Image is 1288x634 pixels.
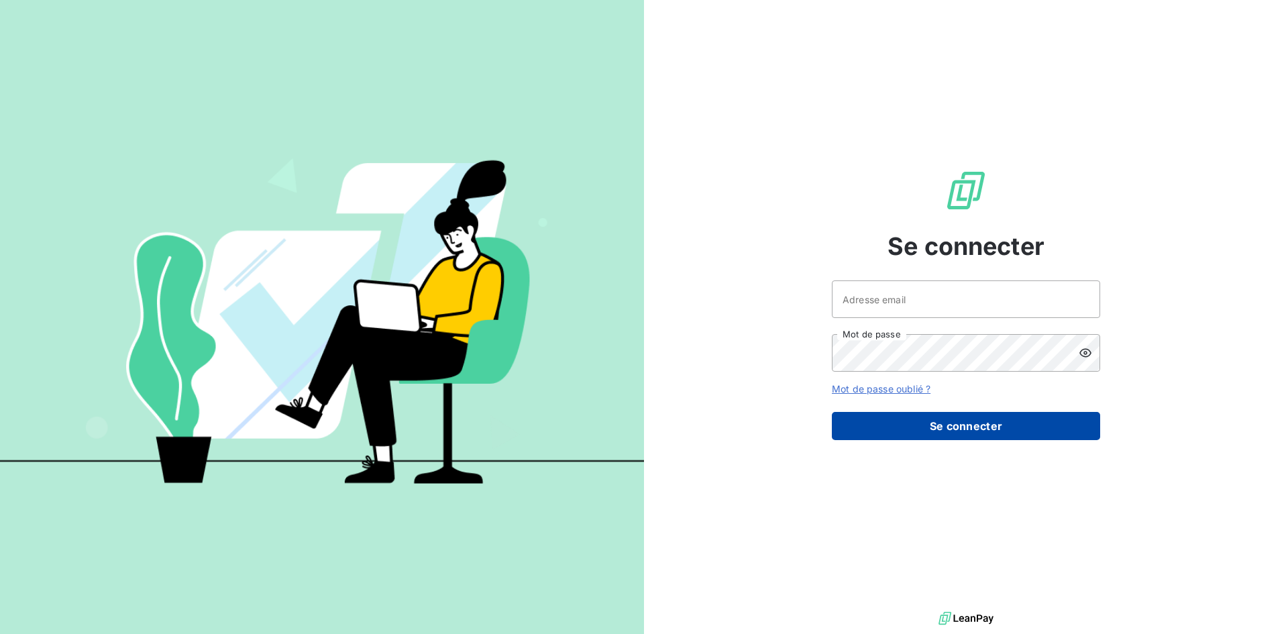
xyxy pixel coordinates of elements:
[832,280,1100,318] input: placeholder
[945,169,987,212] img: Logo LeanPay
[888,228,1044,264] span: Se connecter
[832,383,930,394] a: Mot de passe oublié ?
[938,609,994,629] img: logo
[832,412,1100,440] button: Se connecter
